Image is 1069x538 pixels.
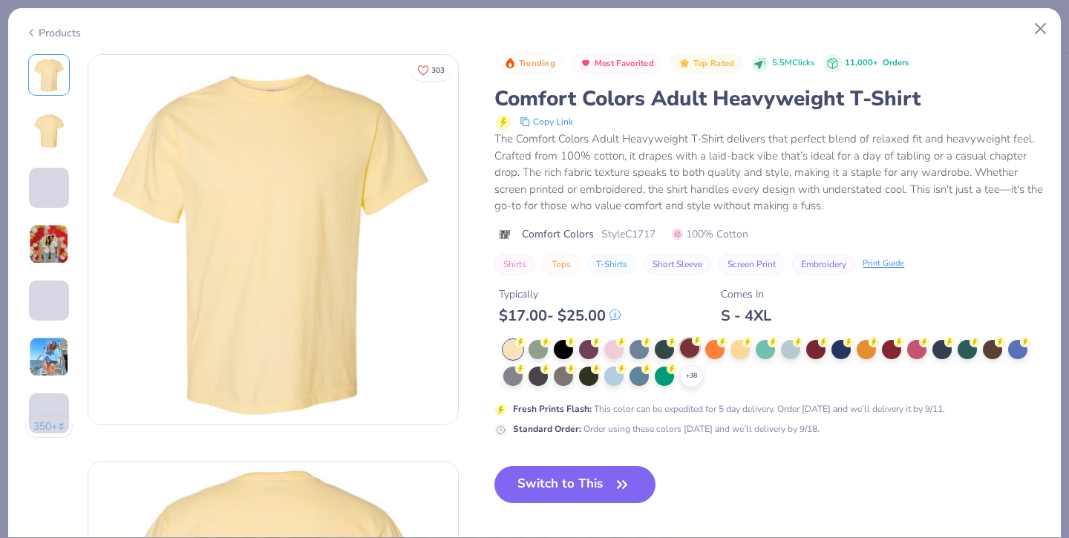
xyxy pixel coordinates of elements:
[25,25,81,41] div: Products
[513,403,592,415] strong: Fresh Prints Flash :
[543,254,580,275] button: Tops
[494,131,1044,214] div: The Comfort Colors Adult Heavyweight T-Shirt delivers that perfect blend of relaxed fit and heavy...
[29,433,31,473] img: User generated content
[519,59,555,68] span: Trending
[679,57,690,69] img: Top Rated sort
[513,402,945,416] div: This color can be expedited for 5 day delivery. Order [DATE] and we’ll delivery it by 9/11.
[522,226,594,242] span: Comfort Colors
[29,208,31,248] img: User generated content
[587,254,636,275] button: T-Shirts
[772,57,814,70] span: 5.5M Clicks
[572,54,661,73] button: Badge Button
[513,423,581,435] strong: Standard Order :
[31,57,67,93] img: Front
[494,85,1044,113] div: Comfort Colors Adult Heavyweight T-Shirt
[494,229,514,240] img: brand logo
[499,286,621,302] div: Typically
[721,306,771,325] div: S - 4XL
[504,57,516,69] img: Trending sort
[792,254,855,275] button: Embroidery
[644,254,711,275] button: Short Sleeve
[863,257,904,270] div: Print Guide
[431,67,445,74] span: 303
[580,57,592,69] img: Most Favorited sort
[29,321,31,361] img: User generated content
[845,57,909,70] div: 11,000+
[25,416,73,438] button: 350+
[719,254,785,275] button: Screen Print
[494,254,535,275] button: Shirts
[411,59,451,81] button: Like
[29,224,69,264] img: User generated content
[29,337,69,377] img: User generated content
[499,306,621,325] div: $ 17.00 - $ 25.00
[88,55,458,424] img: Front
[883,57,909,68] span: Orders
[496,54,563,73] button: Badge Button
[672,226,748,242] span: 100% Cotton
[1027,15,1055,43] button: Close
[513,422,820,436] div: Order using these colors [DATE] and we’ll delivery by 9/18.
[670,54,742,73] button: Badge Button
[686,371,697,381] span: + 38
[515,113,578,131] button: copy to clipboard
[595,59,654,68] span: Most Favorited
[31,114,67,149] img: Back
[494,466,656,503] button: Switch to This
[721,286,771,302] div: Comes In
[693,59,735,68] span: Top Rated
[601,226,656,242] span: Style C1717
